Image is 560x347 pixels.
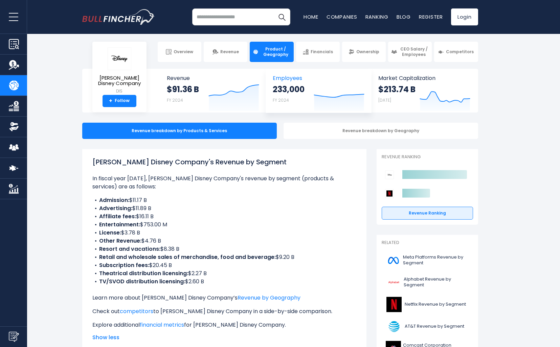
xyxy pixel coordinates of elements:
[304,13,318,20] a: Home
[82,123,277,139] div: Revenue breakdown by Products & Services
[266,69,371,113] a: Employees 233,000 FY 2024
[261,46,290,57] span: Product / Geography
[92,245,356,253] li: $8.38 B
[92,321,356,329] p: Explore additional for [PERSON_NAME] Disney Company.
[250,42,293,62] a: Product / Geography
[356,49,379,55] span: Ownership
[372,69,477,113] a: Market Capitalization $213.74 B [DATE]
[99,278,185,285] b: TV/SVOD distribution licensing:
[296,42,340,62] a: Financials
[327,13,357,20] a: Companies
[99,245,160,253] b: Resort and vacations:
[404,277,469,288] span: Alphabet Revenue by Segment
[99,196,129,204] b: Admission:
[397,13,411,20] a: Blog
[99,269,188,277] b: Theatrical distribution licensing:
[386,275,402,290] img: GOOGL logo
[98,75,141,86] span: [PERSON_NAME] Disney Company
[109,98,112,104] strong: +
[378,84,416,95] strong: $213.74 B
[92,333,356,342] span: Show less
[92,175,356,191] p: In fiscal year [DATE], [PERSON_NAME] Disney Company's revenue by segment (products & services) ar...
[9,122,19,132] img: Ownership
[386,297,403,312] img: NFLX logo
[92,157,356,167] h1: [PERSON_NAME] Disney Company's Revenue by Segment
[386,253,401,268] img: META logo
[238,294,300,302] a: Revenue by Geography
[378,75,470,81] span: Market Capitalization
[92,221,356,229] li: $753.00 M
[99,204,132,212] b: Advertising:
[82,9,155,25] a: Go to homepage
[204,42,247,62] a: Revenue
[82,9,155,25] img: bullfincher logo
[97,47,141,95] a: [PERSON_NAME] Disney Company DIS
[92,196,356,204] li: $11.17 B
[284,123,478,139] div: Revenue breakdown by Geography
[92,307,356,315] p: Check out to [PERSON_NAME] Disney Company in a side-by-side comparison.
[403,254,469,266] span: Meta Platforms Revenue by Segment
[92,261,356,269] li: $20.45 B
[434,42,478,62] a: Competitors
[158,42,201,62] a: Overview
[92,294,356,302] p: Learn more about [PERSON_NAME] Disney Company’s
[382,295,473,314] a: Netflix Revenue by Segment
[99,229,121,237] b: License:
[382,273,473,292] a: Alphabet Revenue by Segment
[99,212,136,220] b: Affiliate fees:
[140,321,184,329] a: financial metrics
[273,97,289,103] small: FY 2024
[273,84,305,95] strong: 233,000
[92,237,356,245] li: $4.76 B
[385,189,394,198] img: Netflix competitors logo
[99,253,276,261] b: Retail and wholesale sales of merchandise, food and beverage:
[378,97,391,103] small: [DATE]
[399,46,429,57] span: CEO Salary / Employees
[92,253,356,261] li: $9.20 B
[160,69,266,113] a: Revenue $91.36 B FY 2024
[92,204,356,212] li: $11.89 B
[342,42,386,62] a: Ownership
[385,170,394,179] img: Walt Disney Company competitors logo
[419,13,443,20] a: Register
[386,319,403,334] img: T logo
[99,261,149,269] b: Subscription fees:
[220,49,239,55] span: Revenue
[382,207,473,220] a: Revenue Ranking
[99,221,140,228] b: Entertainment:
[273,8,290,25] button: Search
[167,84,199,95] strong: $91.36 B
[98,88,141,94] small: DIS
[273,75,364,81] span: Employees
[382,154,473,160] p: Revenue Ranking
[92,212,356,221] li: $16.11 B
[103,95,136,107] a: +Follow
[99,237,141,245] b: Other Revenue:
[92,269,356,278] li: $2.27 B
[405,302,466,307] span: Netflix Revenue by Segment
[92,229,356,237] li: $3.78 B
[388,42,432,62] a: CEO Salary / Employees
[382,251,473,270] a: Meta Platforms Revenue by Segment
[405,324,464,329] span: AT&T Revenue by Segment
[92,278,356,286] li: $2.60 B
[382,317,473,336] a: AT&T Revenue by Segment
[446,49,474,55] span: Competitors
[167,75,259,81] span: Revenue
[311,49,333,55] span: Financials
[174,49,193,55] span: Overview
[451,8,478,25] a: Login
[120,307,153,315] a: competitors
[365,13,388,20] a: Ranking
[382,240,473,246] p: Related
[167,97,183,103] small: FY 2024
